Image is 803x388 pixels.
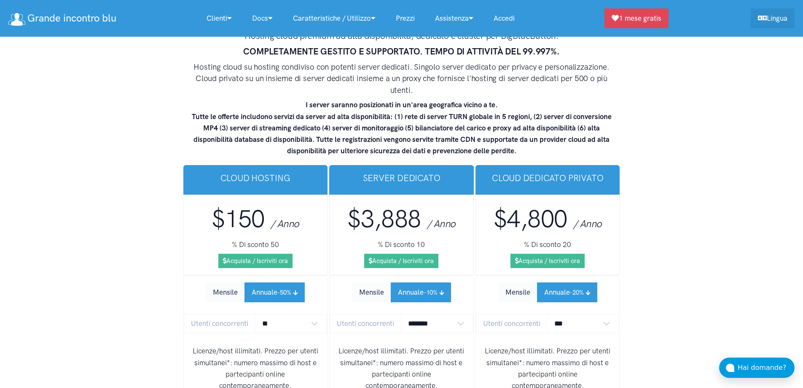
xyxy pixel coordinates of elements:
[604,8,669,28] a: 1 mese gratis
[427,217,456,230] span: / Anno
[336,172,467,184] h3: Server Dedicato
[537,282,597,302] button: Annuale-20%
[570,289,584,296] small: -20%
[218,254,293,268] a: Acquista / Iscriviti ora
[494,204,567,233] span: $4,800
[271,217,299,230] span: / Anno
[244,282,305,302] button: Annuale-50%
[192,100,612,155] strong: I server saranno posizionati in un'area geografica vicino a te. Tutte le offerte includono serviz...
[476,314,548,334] span: Utenti concorrenti
[391,282,451,302] button: Annuale-10%
[212,204,265,233] span: $150
[751,8,795,28] a: Lingua
[277,289,291,296] small: -50%
[206,282,305,302] div: Subscription Period
[336,239,467,250] h5: % Di sconto 10
[719,358,795,378] button: Hai domande?
[424,289,438,296] small: -10%
[190,172,321,184] h3: cloud hosting
[206,282,245,302] button: Mensile
[498,282,537,302] button: Mensile
[738,362,795,373] div: Hai domande?
[283,9,386,27] a: Caratteristiche / Utilizzo
[352,282,451,302] div: Subscription Period
[483,9,525,27] a: Accedi
[8,13,25,26] img: logo
[184,314,255,334] span: Utenti concorrenti
[330,314,401,334] span: Utenti concorrenti
[573,217,602,230] span: / Anno
[364,254,438,268] a: Acquista / Iscriviti ora
[510,254,585,268] a: Acquista / Iscriviti ora
[347,204,421,233] span: $3,888
[352,282,391,302] button: Mensile
[191,61,612,96] h4: Hosting cloud su hosting condiviso con potenti server dedicati. Singolo server dedicato per priva...
[498,282,597,302] div: Subscription Period
[482,172,613,184] h3: Cloud dedicato privato
[8,9,116,27] a: Grande incontro blu
[483,239,613,250] h5: % Di sconto 20
[243,46,559,57] strong: COMPLETAMENTE GESTITO E SUPPORTATO. TEMPO DI ATTIVITÀ DEL 99.997%.
[242,9,283,27] a: Docs
[386,9,425,27] a: Prezzi
[191,239,321,250] h5: % Di sconto 50
[425,9,483,27] a: Assistenza
[196,9,242,27] a: Clienti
